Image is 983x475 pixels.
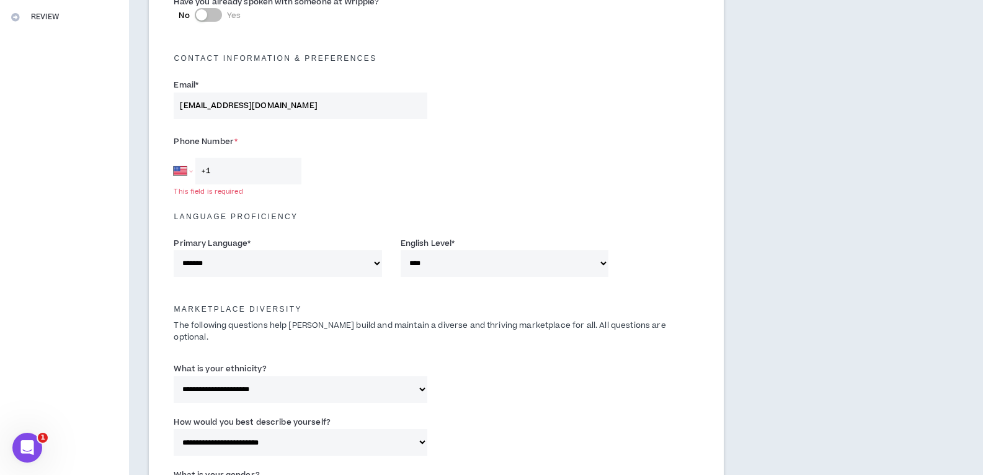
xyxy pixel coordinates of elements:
iframe: Intercom live chat [12,433,42,463]
label: Primary Language [174,233,251,253]
button: NoYes [195,8,222,22]
label: English Level [401,233,455,253]
div: This field is required [174,187,427,199]
span: No [179,10,189,21]
label: Email [174,75,198,95]
input: Enter Email [174,93,427,119]
span: Yes [227,10,241,21]
span: 1 [38,433,48,443]
h5: Contact Information & preferences [164,54,708,63]
h5: Language Proficiency [164,212,708,221]
label: What is your ethnicity? [174,359,267,379]
p: The following questions help [PERSON_NAME] build and maintain a diverse and thriving marketplace ... [164,320,708,343]
label: How would you best describe yourself? [174,412,330,432]
h5: Marketplace Diversity [164,305,708,314]
label: Phone Number [174,132,427,152]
